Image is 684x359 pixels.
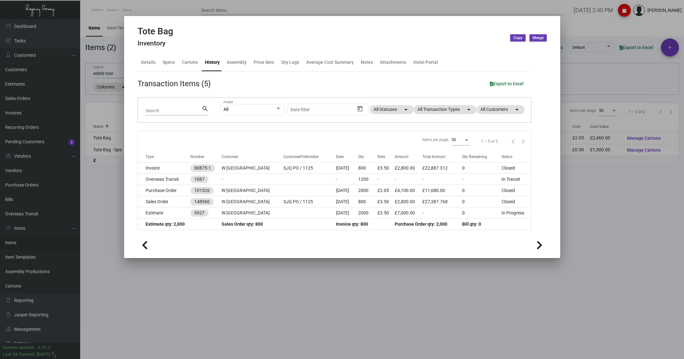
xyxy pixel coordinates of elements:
td: - [422,207,462,219]
td: Sales Order [138,196,190,207]
td: - [422,174,462,185]
div: Rate [377,154,395,160]
td: - [336,174,358,185]
td: 800 [358,163,377,174]
div: Total Amount [422,154,445,160]
div: Number [190,154,222,160]
div: Specs [163,59,175,66]
div: Type [146,154,154,160]
td: W [GEOGRAPHIC_DATA] [222,163,283,174]
span: All [224,107,228,112]
td: Estimate [138,207,190,219]
mat-chip: 1087 [190,176,208,183]
td: 2000 [358,207,377,219]
td: 0 [462,185,502,196]
div: Items per page: [422,137,449,143]
td: Invoice [138,163,190,174]
button: Export to Excel [485,78,529,89]
div: Current version: [3,344,35,351]
div: Cartons [182,59,198,66]
button: Merge [529,34,547,41]
div: Customer [222,154,283,160]
div: Assembly [227,59,247,66]
mat-select: Items per page: [452,137,469,142]
td: In Transit [502,174,531,185]
div: Date [336,154,344,160]
td: W [GEOGRAPHIC_DATA] [222,207,283,219]
div: Transaction Items (5) [138,78,211,89]
div: Status [502,154,512,160]
td: £11,680.00 [422,185,462,196]
td: - [377,174,395,185]
div: Qty Remaining [462,154,487,160]
td: - [395,174,423,185]
div: Rate [377,154,385,160]
td: - [222,174,283,185]
td: Closed [502,196,531,207]
button: Copy [510,34,526,41]
td: Closed [502,163,531,174]
span: Merge [533,35,544,41]
span: 50 [452,138,456,142]
td: £4,100.00 [395,185,423,196]
h2: Tote Bag [138,26,173,37]
td: £3.50 [377,196,395,207]
span: Invoice qty: 800 [336,221,368,227]
td: £2.05 [377,185,395,196]
div: CustomerPoNumber [283,154,336,160]
div: Total Amount [422,154,462,160]
div: Type [146,154,190,160]
mat-chip: 101526 [190,187,214,194]
span: Purchase Order qty: 2,000 [395,221,447,227]
td: SJQ PO / 1125 [283,196,336,207]
span: Bill qty: 0 [462,221,481,227]
td: Overseas Transit [138,174,190,185]
td: £7,000.00 [395,207,423,219]
mat-chip: All Transaction Types [414,105,477,114]
mat-icon: arrow_drop_down [513,106,521,113]
div: Date [336,154,358,160]
mat-icon: arrow_drop_down [402,106,410,113]
span: Copy [513,35,522,41]
td: SJQ PO / 1125 [283,163,336,174]
td: £2,800.00 [395,163,423,174]
button: Previous page [508,136,518,146]
input: Start date [291,107,310,112]
td: [DATE] [336,207,358,219]
div: Qty [358,154,377,160]
td: £27,387.768 [422,196,462,207]
mat-chip: 148560 [190,198,214,205]
mat-chip: 9927 [190,209,208,217]
td: [DATE] [336,196,358,207]
span: Sales Order qty: 800 [222,221,263,227]
td: 0 [462,207,502,219]
td: £22,887.312 [422,163,462,174]
div: Qty Logs [281,59,299,66]
div: History [205,59,220,66]
td: W [GEOGRAPHIC_DATA] [222,185,283,196]
td: [DATE] [336,163,358,174]
td: 0 [462,163,502,174]
td: 2000 [358,185,377,196]
td: Purchase Order [138,185,190,196]
h4: Inventory [138,39,173,47]
mat-chip: All Statuses [370,105,414,114]
td: £2,800.00 [395,196,423,207]
input: End date [316,107,347,112]
mat-chip: All Customers [477,105,525,114]
td: 800 [358,196,377,207]
mat-chip: 80875-1 [190,164,215,172]
div: Notes [361,59,373,66]
td: Closed [502,185,531,196]
td: £3.50 [377,163,395,174]
mat-icon: search [202,105,208,113]
mat-icon: arrow_drop_down [465,106,473,113]
div: Qty [358,154,364,160]
div: Hotel Portal [413,59,438,66]
span: Export to Excel [490,81,524,86]
div: Status [502,154,531,160]
td: £3.50 [377,207,395,219]
td: - [462,174,502,185]
span: Estimate qty: 2,000 [146,221,185,227]
div: 1 – 5 of 5 [481,138,498,144]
